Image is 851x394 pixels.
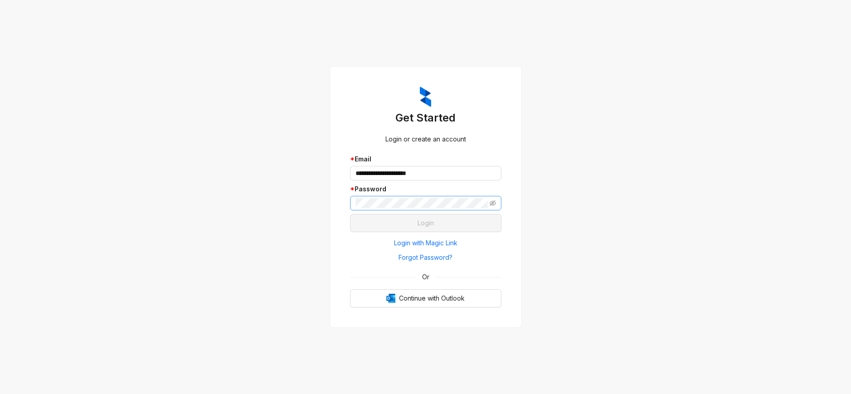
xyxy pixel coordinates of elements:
[399,253,452,263] span: Forgot Password?
[350,289,501,307] button: OutlookContinue with Outlook
[350,184,501,194] div: Password
[350,134,501,144] div: Login or create an account
[386,294,395,303] img: Outlook
[350,111,501,125] h3: Get Started
[350,236,501,250] button: Login with Magic Link
[399,293,465,303] span: Continue with Outlook
[416,272,436,282] span: Or
[350,154,501,164] div: Email
[490,200,496,206] span: eye-invisible
[350,250,501,265] button: Forgot Password?
[350,214,501,232] button: Login
[394,238,457,248] span: Login with Magic Link
[420,87,431,107] img: ZumaIcon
